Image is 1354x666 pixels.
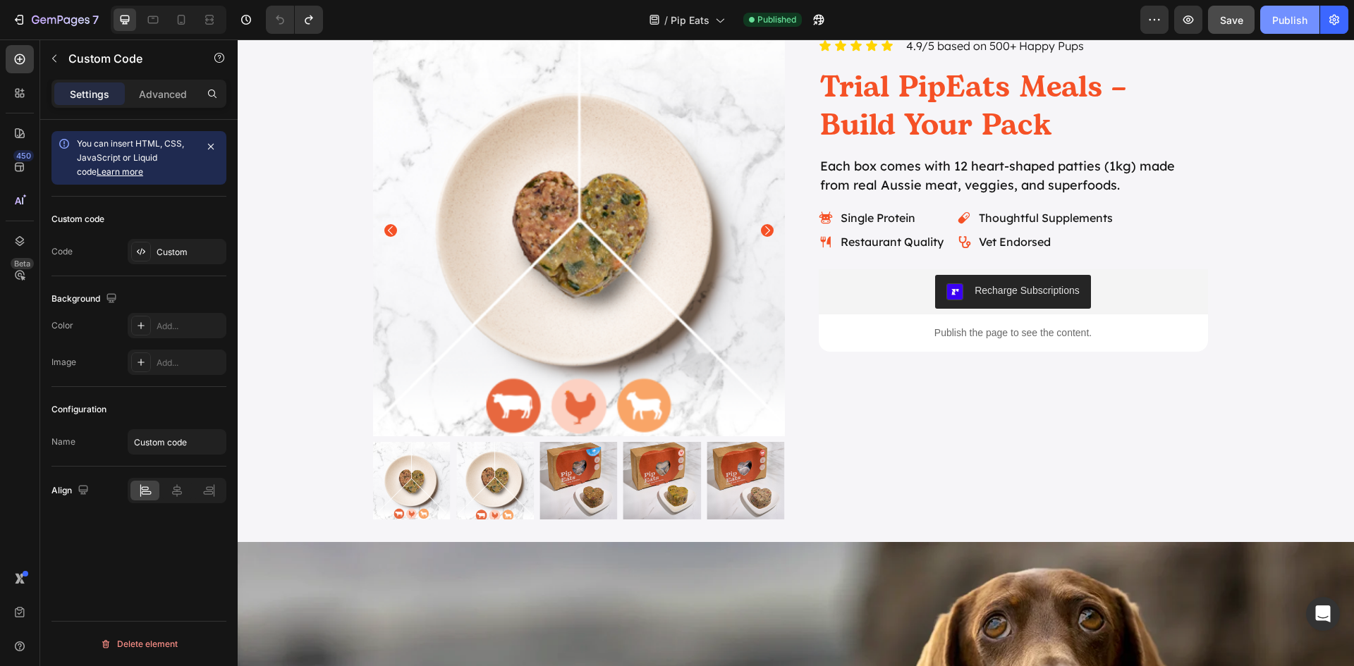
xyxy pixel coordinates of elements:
span: Save [1220,14,1243,26]
p: Thoughtful Supplements [741,170,875,187]
h2: Trial PipEats Meals – Build Your Pack [581,27,970,107]
p: Settings [70,87,109,101]
button: Recharge Subscriptions [697,235,853,269]
span: Pip Eats [671,13,709,27]
div: Recharge Subscriptions [737,244,842,259]
button: Carousel Next Arrow [523,185,536,197]
div: Add... [157,357,223,369]
div: Custom [157,246,223,259]
div: Open Intercom Messenger [1306,597,1340,631]
p: Custom Code [68,50,188,67]
div: Image [51,356,76,369]
p: Single Protein [603,170,706,187]
div: 450 [13,150,34,161]
div: Delete element [100,636,178,653]
span: / [664,13,668,27]
div: Publish [1272,13,1307,27]
div: Name [51,436,75,448]
div: Color [51,319,73,332]
p: Publish the page to see the content. [581,286,970,301]
div: Add... [157,320,223,333]
button: 7 [6,6,105,34]
button: Publish [1260,6,1319,34]
span: Published [757,13,796,26]
button: Save [1208,6,1255,34]
div: Custom code [51,213,104,226]
p: Advanced [139,87,187,101]
div: Configuration [51,403,106,416]
div: Code [51,245,73,258]
p: Restaurant Quality [603,194,706,211]
div: Beta [11,258,34,269]
div: Background [51,290,120,309]
p: 7 [92,11,99,28]
p: Each box comes with 12 heart-shaped patties (1kg) made from real Aussie meat, veggies, and superf... [583,117,969,155]
p: Vet Endorsed [741,194,875,211]
span: You can insert HTML, CSS, JavaScript or Liquid code [77,138,184,177]
a: Learn more [97,166,143,177]
button: Delete element [51,633,226,655]
div: Undo/Redo [266,6,323,34]
iframe: Design area [238,39,1354,666]
div: Align [51,481,92,500]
